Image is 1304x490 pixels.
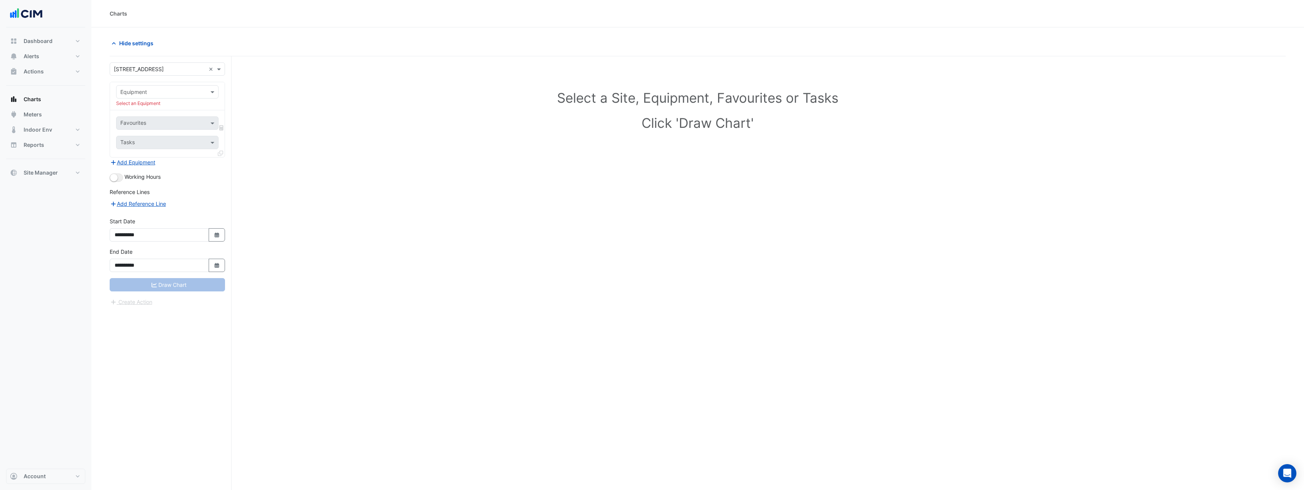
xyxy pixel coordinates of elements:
[24,141,44,149] span: Reports
[6,92,85,107] button: Charts
[126,90,1269,106] h1: Select a Site, Equipment, Favourites or Tasks
[110,248,132,256] label: End Date
[10,68,18,75] app-icon: Actions
[24,95,41,103] span: Charts
[214,262,220,269] fa-icon: Select Date
[6,49,85,64] button: Alerts
[126,115,1269,131] h1: Click 'Draw Chart'
[10,111,18,118] app-icon: Meters
[110,10,127,17] div: Charts
[6,122,85,137] button: Indoor Env
[10,95,18,103] app-icon: Charts
[24,111,42,118] span: Meters
[24,126,52,134] span: Indoor Env
[1278,464,1296,482] div: Open Intercom Messenger
[10,126,18,134] app-icon: Indoor Env
[110,199,166,208] button: Add Reference Line
[116,100,219,107] div: Select an Equipment
[24,68,44,75] span: Actions
[6,165,85,180] button: Site Manager
[110,188,150,196] label: Reference Lines
[6,33,85,49] button: Dashboard
[214,232,220,238] fa-icon: Select Date
[10,141,18,149] app-icon: Reports
[6,64,85,79] button: Actions
[24,52,39,60] span: Alerts
[119,119,146,129] div: Favourites
[6,107,85,122] button: Meters
[110,298,153,305] app-escalated-ticket-create-button: Please correct errors first
[110,37,158,50] button: Hide settings
[24,473,46,480] span: Account
[6,137,85,153] button: Reports
[218,124,225,131] span: Choose Function
[10,169,18,177] app-icon: Site Manager
[6,469,85,484] button: Account
[10,37,18,45] app-icon: Dashboard
[110,217,135,225] label: Start Date
[24,169,58,177] span: Site Manager
[9,6,43,21] img: Company Logo
[209,65,215,73] span: Clear
[218,150,223,156] span: Clone Favourites and Tasks from this Equipment to other Equipment
[124,173,161,180] span: Working Hours
[24,37,53,45] span: Dashboard
[10,52,18,60] app-icon: Alerts
[119,138,135,148] div: Tasks
[110,158,156,167] button: Add Equipment
[119,39,153,47] span: Hide settings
